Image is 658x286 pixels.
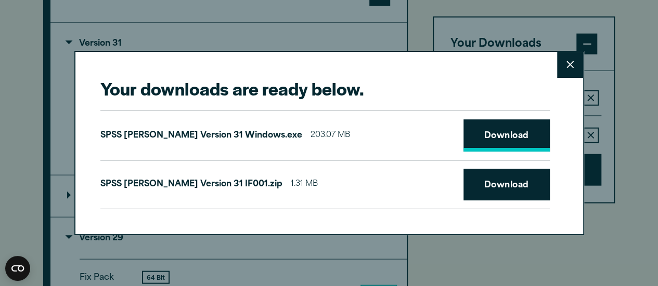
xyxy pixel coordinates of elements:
button: Open CMP widget [5,256,30,281]
p: SPSS [PERSON_NAME] Version 31 IF001.zip [100,177,282,192]
span: 203.07 MB [311,128,350,143]
span: 1.31 MB [291,177,318,192]
a: Download [463,169,550,201]
h2: Your downloads are ready below. [100,77,550,100]
a: Download [463,119,550,152]
p: SPSS [PERSON_NAME] Version 31 Windows.exe [100,128,302,143]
